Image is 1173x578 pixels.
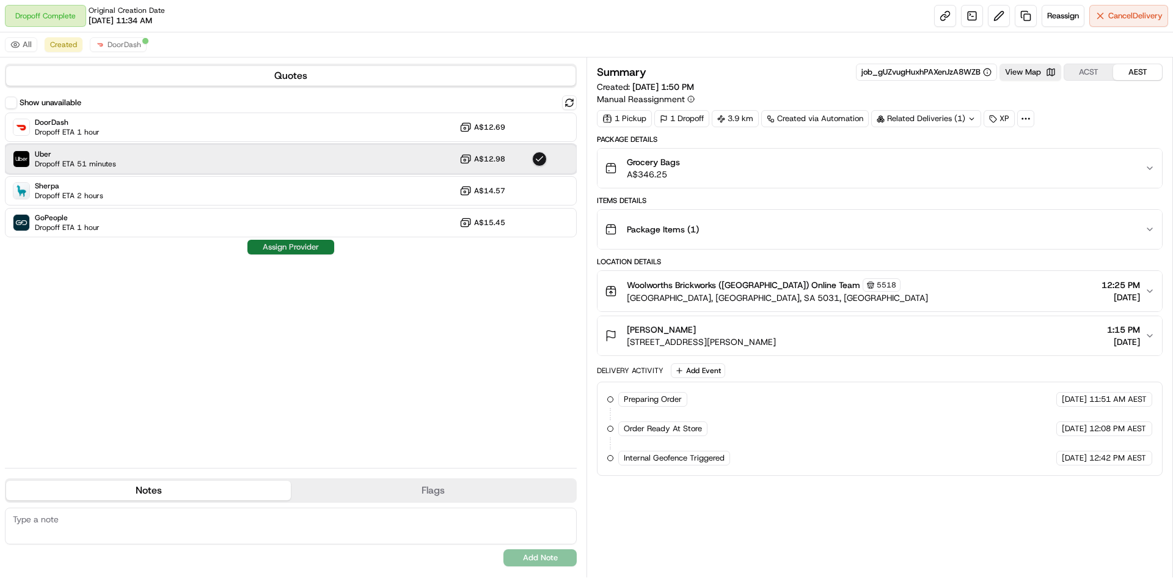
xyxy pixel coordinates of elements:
[50,40,77,50] span: Created
[671,363,725,378] button: Add Event
[89,6,165,15] span: Original Creation Date
[597,210,1162,249] button: Package Items (1)
[861,67,992,78] button: job_gUZvugHuxhPAXenJzA8WZB
[247,240,334,254] button: Assign Provider
[871,110,981,127] div: Related Deliveries (1)
[761,110,869,127] a: Created via Automation
[1062,394,1087,405] span: [DATE]
[597,196,1163,206] div: Items Details
[7,172,98,195] a: 📗Knowledge Base
[45,37,82,52] button: Created
[12,12,37,37] img: Nash
[597,366,663,376] div: Delivery Activity
[1113,64,1162,80] button: AEST
[459,185,505,197] button: A$14.57
[712,110,759,127] div: 3.9 km
[13,215,29,231] img: GoPeople
[13,119,29,135] img: DoorDash
[35,213,100,223] span: GoPeople
[108,40,141,50] span: DoorDash
[24,177,93,190] span: Knowledge Base
[1064,64,1113,80] button: ACST
[597,81,694,93] span: Created:
[35,117,100,127] span: DoorDash
[13,183,29,199] img: Sherpa
[12,117,34,139] img: 1736555255976-a54dd68f-1ca7-489b-9aae-adbdc363a1c4
[597,93,685,105] span: Manual Reassignment
[632,81,694,92] span: [DATE] 1:50 PM
[13,151,29,167] img: Uber
[1107,324,1140,336] span: 1:15 PM
[12,49,222,69] p: Welcome 👋
[627,336,776,348] span: [STREET_ADDRESS][PERSON_NAME]
[597,110,652,127] div: 1 Pickup
[459,121,505,133] button: A$12.69
[624,423,702,434] span: Order Ready At Store
[627,324,696,336] span: [PERSON_NAME]
[35,159,116,169] span: Dropoff ETA 51 minutes
[627,292,928,304] span: [GEOGRAPHIC_DATA], [GEOGRAPHIC_DATA], SA 5031, [GEOGRAPHIC_DATA]
[6,481,291,500] button: Notes
[1102,291,1140,303] span: [DATE]
[42,117,200,129] div: Start new chat
[459,153,505,165] button: A$12.98
[103,179,113,188] div: 💻
[95,40,105,50] img: doordash_logo_v2.png
[89,15,152,26] span: [DATE] 11:34 AM
[208,120,222,135] button: Start new chat
[624,453,725,464] span: Internal Geofence Triggered
[597,271,1162,311] button: Woolworths Brickworks ([GEOGRAPHIC_DATA]) Online Team5518[GEOGRAPHIC_DATA], [GEOGRAPHIC_DATA], SA...
[627,223,699,235] span: Package Items ( 1 )
[5,37,37,52] button: All
[1089,453,1146,464] span: 12:42 PM AEST
[1102,279,1140,291] span: 12:25 PM
[86,207,148,217] a: Powered byPylon
[597,93,695,105] button: Manual Reassignment
[1089,5,1168,27] button: CancelDelivery
[654,110,709,127] div: 1 Dropoff
[115,177,196,190] span: API Documentation
[1042,5,1084,27] button: Reassign
[999,64,1061,81] button: View Map
[627,279,860,291] span: Woolworths Brickworks ([GEOGRAPHIC_DATA]) Online Team
[597,135,1163,144] div: Package Details
[20,97,81,108] label: Show unavailable
[98,172,201,195] a: 💻API Documentation
[597,316,1162,355] button: [PERSON_NAME][STREET_ADDRESS][PERSON_NAME]1:15 PM[DATE]
[6,66,576,86] button: Quotes
[877,280,896,290] span: 5518
[474,218,505,228] span: A$15.45
[35,191,103,201] span: Dropoff ETA 2 hours
[474,122,505,132] span: A$12.69
[984,110,1015,127] div: XP
[1107,336,1140,348] span: [DATE]
[624,394,682,405] span: Preparing Order
[1108,10,1163,21] span: Cancel Delivery
[35,127,100,137] span: Dropoff ETA 1 hour
[459,217,505,229] button: A$15.45
[1089,423,1146,434] span: 12:08 PM AEST
[90,37,147,52] button: DoorDash
[291,481,576,500] button: Flags
[597,149,1162,188] button: Grocery BagsA$346.25
[627,156,680,168] span: Grocery Bags
[597,67,646,78] h3: Summary
[1089,394,1147,405] span: 11:51 AM AEST
[1062,453,1087,464] span: [DATE]
[474,186,505,196] span: A$14.57
[35,181,103,191] span: Sherpa
[32,79,220,92] input: Got a question? Start typing here...
[42,129,155,139] div: We're available if you need us!
[627,168,680,180] span: A$346.25
[35,149,116,159] span: Uber
[597,257,1163,267] div: Location Details
[12,179,22,188] div: 📗
[35,223,100,232] span: Dropoff ETA 1 hour
[1047,10,1079,21] span: Reassign
[1062,423,1087,434] span: [DATE]
[122,207,148,217] span: Pylon
[474,154,505,164] span: A$12.98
